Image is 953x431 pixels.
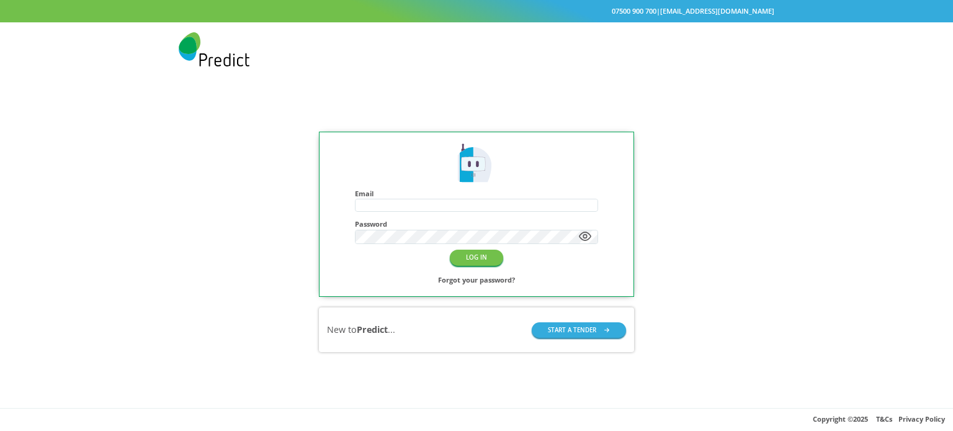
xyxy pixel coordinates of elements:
[355,189,598,197] h4: Email
[357,324,388,335] b: Predict
[532,322,626,338] button: START A TENDER
[179,5,774,18] div: |
[355,220,598,228] h4: Password
[179,32,249,67] img: Predict Mobile
[438,274,515,287] a: Forgot your password?
[660,6,774,16] a: [EMAIL_ADDRESS][DOMAIN_NAME]
[327,324,395,337] div: New to ...
[612,6,656,16] a: 07500 900 700
[876,414,892,424] a: T&Cs
[898,414,945,424] a: Privacy Policy
[455,142,498,185] img: Predict Mobile
[450,250,503,265] button: LOG IN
